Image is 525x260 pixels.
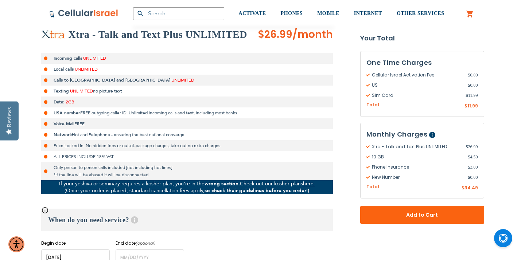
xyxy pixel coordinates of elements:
span: FREE outgoing caller ID, Unlimited incoming calls and text, including most banks [80,110,237,116]
span: 2GB [66,99,74,105]
a: here. [303,180,315,187]
span: Help [429,132,435,138]
img: Xtra - Talk and Text Plus UNLIMITED [41,30,65,39]
span: $ [468,82,470,88]
span: $ [468,72,470,78]
span: UNLIMITED [83,55,106,61]
span: Hot and Pelephone - ensuring the best national converge [72,132,184,138]
label: End date [116,240,184,247]
label: Begin date [41,240,110,247]
span: 0.00 [468,72,478,78]
strong: wrong section. [205,180,240,187]
strong: Texting [54,88,69,94]
strong: Voice Mail [54,121,74,127]
strong: Local calls [54,66,74,72]
span: $ [466,143,468,150]
span: Sim Card [366,92,466,99]
span: $ [466,92,468,99]
span: $ [462,185,464,192]
strong: Data: [54,99,65,105]
img: Cellular Israel Logo [49,9,118,18]
span: Xtra - Talk and Text Plus UNLIMITED [366,143,466,150]
h3: When do you need service? [41,209,333,231]
span: 10 GB [366,154,468,160]
span: $26.99 [258,27,292,42]
span: Monthly Charges [366,130,428,139]
span: Total [366,184,379,190]
span: INTERNET [354,11,382,16]
span: 26.99 [466,143,478,150]
strong: so check their guidelines before you order!) [205,187,309,194]
h2: Xtra - Talk and Text Plus UNLIMITED [69,27,248,42]
span: 0.00 [468,82,478,88]
span: $ [468,174,470,181]
i: (optional) [136,240,156,246]
strong: Network [54,132,72,138]
span: 0.00 [468,174,478,181]
span: $ [464,103,467,110]
span: ACTIVATE [239,11,266,16]
div: Reviews [6,107,13,127]
span: UNLIMITED [171,77,194,83]
span: Add to Cart [384,211,460,219]
button: Add to Cart [360,206,484,224]
span: Help [131,216,138,224]
li: ALL PRICES INCLUDE 18% VAT [41,151,333,162]
span: 3.00 [468,164,478,170]
span: 34.49 [464,185,478,191]
li: Price Locked In: No hidden fees or out-of-package charges, take out no extra charges [41,140,333,151]
span: 4.50 [468,154,478,160]
span: PHONES [281,11,303,16]
li: Only person to person calls included [not including hot lines] *If the line will be abused it wil... [41,162,333,180]
p: If your yeshiva or seminary requires a kosher plan, you’re in the Check out our kosher plans (Onc... [41,180,333,194]
span: UNLIMITED [75,66,98,72]
span: MOBILE [317,11,339,16]
strong: Incoming calls [54,55,82,61]
strong: USA number [54,110,80,116]
span: 11.99 [466,92,478,99]
span: no picture text [93,88,122,94]
span: Total [366,102,379,109]
span: Phone Insurance [366,164,468,170]
span: OTHER SERVICES [397,11,444,16]
input: Search [133,7,224,20]
span: New Number [366,174,468,181]
span: 11.99 [467,103,478,109]
span: FREE [74,121,85,127]
h3: One Time Charges [366,57,478,68]
span: $ [468,164,470,170]
span: UNLIMITED [70,88,93,94]
span: US [366,82,468,88]
strong: Your Total [360,33,484,44]
div: Accessibility Menu [8,236,24,252]
strong: Calls to [GEOGRAPHIC_DATA] and [GEOGRAPHIC_DATA] [54,77,170,83]
span: Cellular Israel Activation Fee [366,72,468,78]
span: /month [292,27,333,42]
span: $ [468,154,470,160]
